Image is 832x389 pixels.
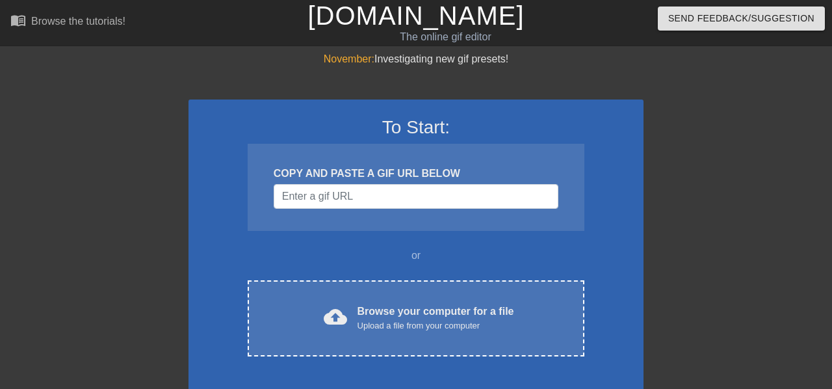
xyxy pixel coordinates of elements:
[31,16,125,27] div: Browse the tutorials!
[205,116,627,139] h3: To Start:
[284,29,608,45] div: The online gif editor
[668,10,814,27] span: Send Feedback/Suggestion
[357,319,514,332] div: Upload a file from your computer
[658,7,825,31] button: Send Feedback/Suggestion
[222,248,610,263] div: or
[324,53,374,64] span: November:
[324,305,347,329] span: cloud_upload
[274,166,558,181] div: COPY AND PASTE A GIF URL BELOW
[307,1,524,30] a: [DOMAIN_NAME]
[274,184,558,209] input: Username
[188,51,643,67] div: Investigating new gif presets!
[10,12,125,33] a: Browse the tutorials!
[10,12,26,28] span: menu_book
[357,304,514,332] div: Browse your computer for a file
